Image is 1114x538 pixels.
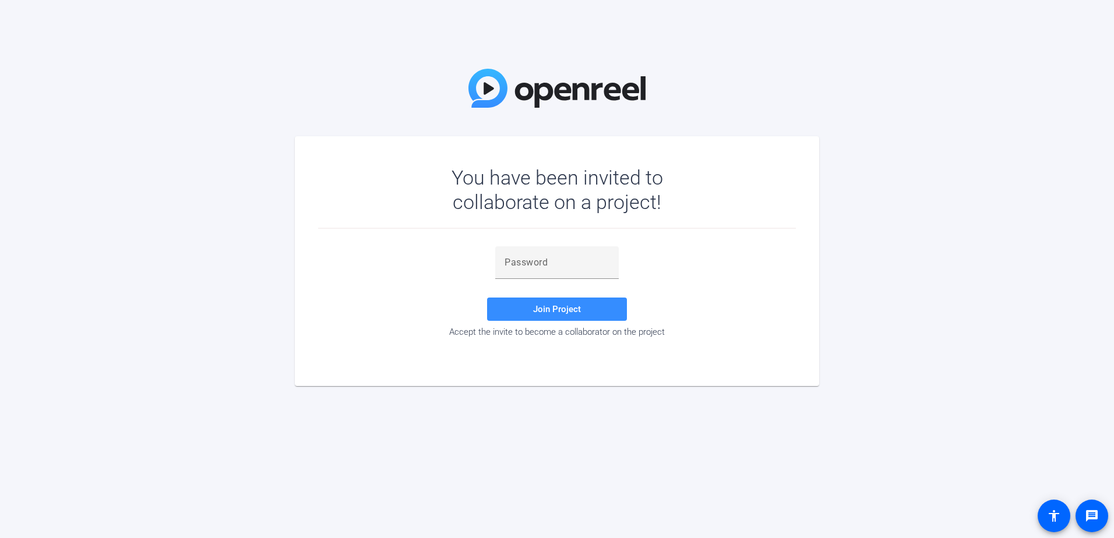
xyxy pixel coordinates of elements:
[1047,509,1061,523] mat-icon: accessibility
[318,327,796,337] div: Accept the invite to become a collaborator on the project
[1085,509,1099,523] mat-icon: message
[468,69,646,108] img: OpenReel Logo
[533,304,581,314] span: Join Project
[505,256,609,270] input: Password
[418,165,697,214] div: You have been invited to collaborate on a project!
[487,298,627,321] button: Join Project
